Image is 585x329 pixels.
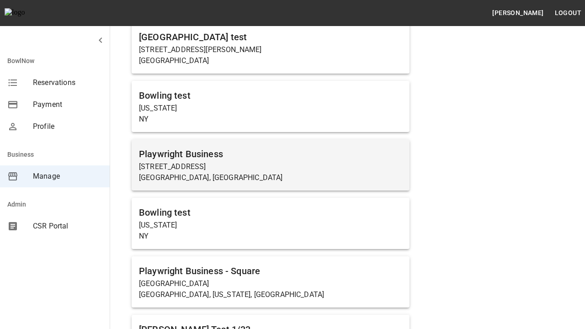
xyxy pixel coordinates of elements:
p: NY [139,231,402,242]
h6: Bowling test [139,88,402,103]
button: Logout [551,5,585,21]
span: Profile [33,121,102,132]
p: NY [139,114,402,125]
p: [US_STATE] [139,220,402,231]
p: [GEOGRAPHIC_DATA], [US_STATE], [GEOGRAPHIC_DATA] [139,289,402,300]
img: logo [5,8,55,17]
span: Reservations [33,77,102,88]
span: CSR Portal [33,221,102,232]
p: [GEOGRAPHIC_DATA] [139,55,402,66]
p: [STREET_ADDRESS][PERSON_NAME] [139,44,402,55]
h6: Playwright Business [139,147,402,161]
h6: Playwright Business - Square [139,264,402,278]
p: [US_STATE] [139,103,402,114]
p: [GEOGRAPHIC_DATA], [GEOGRAPHIC_DATA] [139,172,402,183]
p: [STREET_ADDRESS] [139,161,402,172]
span: Payment [33,99,102,110]
p: [GEOGRAPHIC_DATA] [139,278,402,289]
h6: [GEOGRAPHIC_DATA] test [139,30,402,44]
h6: Bowling test [139,205,402,220]
button: [PERSON_NAME] [489,5,547,21]
span: Manage [33,171,102,182]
